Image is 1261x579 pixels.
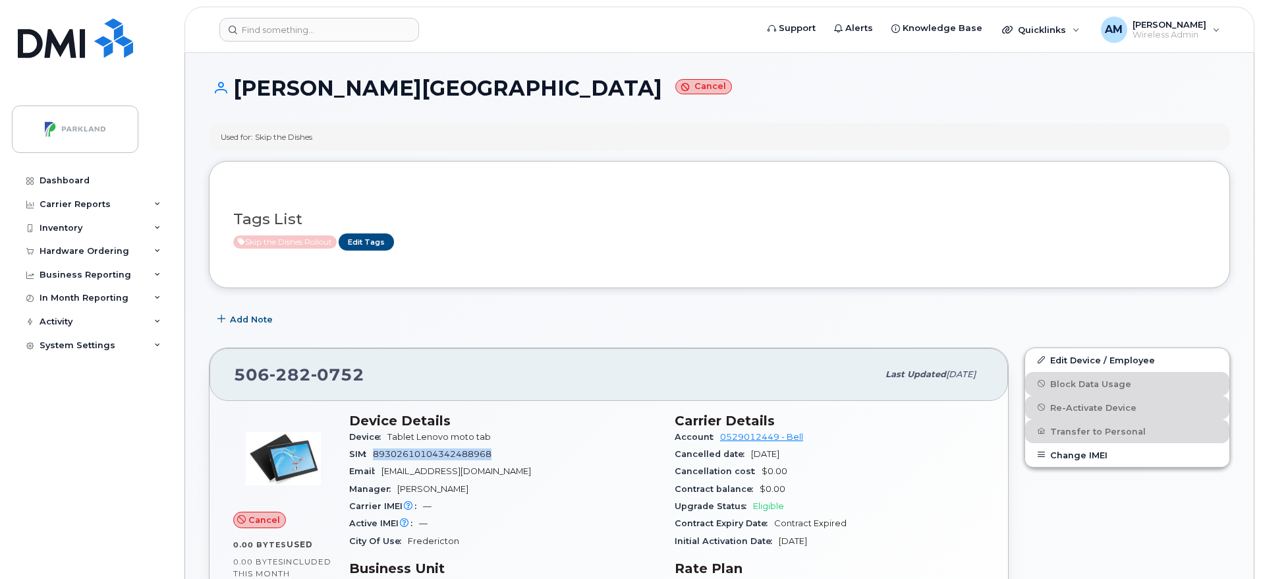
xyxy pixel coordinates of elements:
[675,466,762,476] span: Cancellation cost
[244,419,323,499] img: image20231002-3703462-1j1naf.jpeg
[387,432,491,442] span: Tablet Lenovo moto tab
[779,536,807,546] span: [DATE]
[233,557,283,566] span: 0.00 Bytes
[349,484,397,494] span: Manager
[1050,402,1136,412] span: Re-Activate Device
[233,557,331,578] span: included this month
[419,518,428,528] span: —
[751,449,779,459] span: [DATE]
[230,313,273,326] span: Add Note
[720,432,803,442] a: 0529012449 - Bell
[753,501,784,511] span: Eligible
[1025,443,1229,467] button: Change IMEI
[349,518,419,528] span: Active IMEI
[269,365,311,384] span: 282
[423,501,432,511] span: —
[248,514,280,526] span: Cancel
[349,432,387,442] span: Device
[287,539,313,549] span: used
[675,484,760,494] span: Contract balance
[311,365,364,384] span: 0752
[397,484,468,494] span: [PERSON_NAME]
[349,536,408,546] span: City Of Use
[885,369,946,379] span: Last updated
[209,308,284,332] button: Add Note
[1025,396,1229,419] button: Re-Activate Device
[349,501,423,511] span: Carrier IMEI
[233,211,1206,228] h3: Tags List
[234,365,364,384] span: 506
[675,432,720,442] span: Account
[675,413,984,429] h3: Carrier Details
[675,501,753,511] span: Upgrade Status
[349,449,373,459] span: SIM
[349,561,659,576] h3: Business Unit
[209,76,1230,100] h1: [PERSON_NAME][GEOGRAPHIC_DATA]
[1025,372,1229,396] button: Block Data Usage
[675,561,984,576] h3: Rate Plan
[349,466,381,476] span: Email
[675,536,779,546] span: Initial Activation Date
[1025,419,1229,443] button: Transfer to Personal
[339,233,394,250] a: Edit Tags
[233,540,287,549] span: 0.00 Bytes
[675,518,774,528] span: Contract Expiry Date
[221,131,312,142] div: Used for: Skip the Dishes
[233,235,337,249] span: Active
[760,484,785,494] span: $0.00
[675,79,732,94] small: Cancel
[675,449,751,459] span: Cancelled date
[1025,348,1229,372] a: Edit Device / Employee
[381,466,531,476] span: [EMAIL_ADDRESS][DOMAIN_NAME]
[373,449,491,459] span: 89302610104342488968
[408,536,459,546] span: Fredericton
[762,466,787,476] span: $0.00
[774,518,847,528] span: Contract Expired
[349,413,659,429] h3: Device Details
[946,369,976,379] span: [DATE]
